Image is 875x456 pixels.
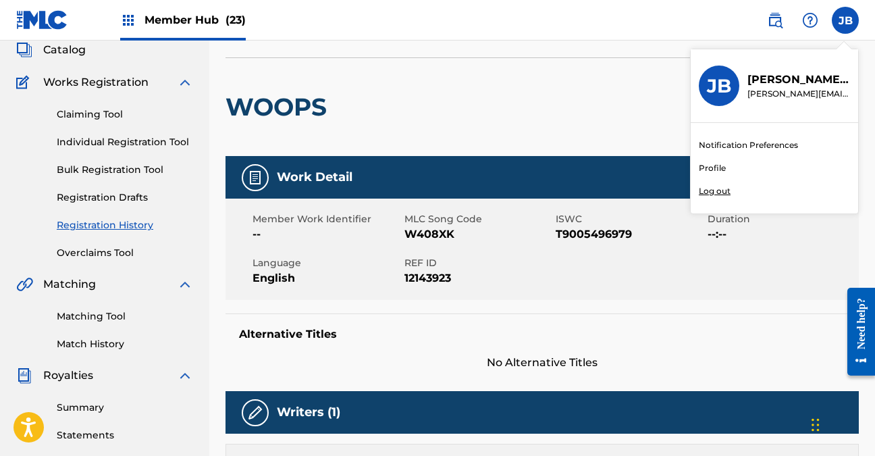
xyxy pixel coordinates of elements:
img: Top Rightsholders [120,12,136,28]
a: Claiming Tool [57,107,193,122]
p: Justin Bohr [747,72,850,88]
img: help [802,12,818,28]
span: Member Hub [144,12,246,28]
a: Bulk Registration Tool [57,163,193,177]
span: JB [839,13,853,29]
span: --:-- [708,226,856,243]
span: Works Registration [43,74,149,91]
img: Work Detail [247,170,263,186]
img: Royalties [16,368,32,384]
h3: JB [707,74,731,98]
img: expand [177,276,193,293]
a: Notification Preferences [699,139,798,151]
h5: Writers (1) [277,405,340,420]
img: Works Registration [16,74,34,91]
img: expand [177,368,193,384]
a: Statements [57,428,193,442]
img: Catalog [16,42,32,58]
div: Drag [812,405,820,445]
p: justin.bohr@muserk.com [747,88,850,100]
h5: Alternative Titles [239,328,845,341]
a: Profile [699,162,726,174]
span: -- [253,226,401,243]
h2: WOOPS [226,92,334,122]
a: Registration Drafts [57,191,193,205]
span: No Alternative Titles [226,355,859,371]
a: Registration History [57,218,193,232]
span: REF ID [404,256,553,270]
span: MLC Song Code [404,212,553,226]
div: Help [797,7,824,34]
img: Matching [16,276,33,293]
span: Member Work Identifier [253,212,401,226]
a: Public Search [762,7,789,34]
span: Matching [43,276,96,293]
a: Individual Registration Tool [57,135,193,149]
a: Overclaims Tool [57,246,193,260]
img: search [767,12,783,28]
a: Matching Tool [57,309,193,324]
a: Summary [57,401,193,415]
span: (23) [226,14,246,26]
span: 12143923 [404,270,553,286]
span: Catalog [43,42,86,58]
iframe: Chat Widget [807,391,875,456]
img: expand [177,74,193,91]
a: CatalogCatalog [16,42,86,58]
img: MLC Logo [16,10,68,30]
span: Language [253,256,401,270]
span: Royalties [43,368,93,384]
span: W408XK [404,226,553,243]
div: User Menu [832,7,859,34]
span: T9005496979 [556,226,704,243]
span: ISWC [556,212,704,226]
span: English [253,270,401,286]
iframe: Resource Center [837,278,875,386]
img: Writers [247,405,263,421]
span: Duration [708,212,856,226]
p: Log out [699,185,731,197]
a: Match History [57,337,193,351]
h5: Work Detail [277,170,352,185]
